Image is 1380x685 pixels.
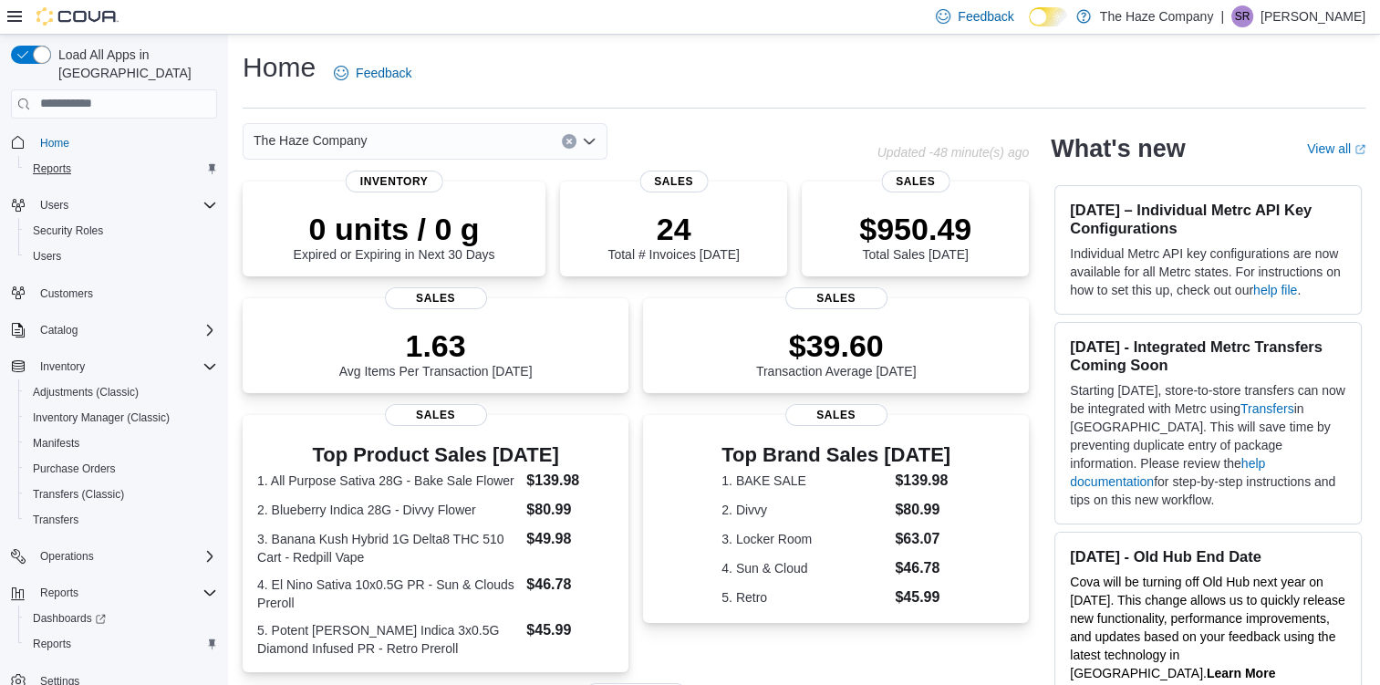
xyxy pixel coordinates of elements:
a: Purchase Orders [26,458,123,480]
a: Transfers [26,509,86,531]
p: The Haze Company [1100,5,1214,27]
a: Reports [26,633,78,655]
h3: [DATE] - Old Hub End Date [1070,547,1346,566]
div: Avg Items Per Transaction [DATE] [339,327,533,379]
dd: $46.78 [526,574,614,596]
a: Transfers (Classic) [26,483,131,505]
button: Adjustments (Classic) [18,379,224,405]
span: Inventory [346,171,443,192]
dt: 5. Potent [PERSON_NAME] Indica 3x0.5G Diamond Infused PR - Retro Preroll [257,621,519,658]
dt: 1. All Purpose Sativa 28G - Bake Sale Flower [257,472,519,490]
button: Operations [33,545,101,567]
a: Customers [33,283,100,305]
div: Total # Invoices [DATE] [607,211,739,262]
dt: 2. Blueberry Indica 28G - Divvy Flower [257,501,519,519]
span: Catalog [40,323,78,337]
a: Adjustments (Classic) [26,381,146,403]
span: Users [33,194,217,216]
p: $950.49 [859,211,971,247]
button: Purchase Orders [18,456,224,482]
p: 1.63 [339,327,533,364]
span: Sales [385,287,487,309]
span: Operations [33,545,217,567]
a: Manifests [26,432,87,454]
a: View allExternal link [1307,141,1365,156]
dt: 3. Locker Room [721,530,887,548]
span: Load All Apps in [GEOGRAPHIC_DATA] [51,46,217,82]
span: Sales [785,404,887,426]
div: Transaction Average [DATE] [756,327,917,379]
span: Home [40,136,69,150]
span: Inventory [33,356,217,378]
span: Inventory Manager (Classic) [33,410,170,425]
dd: $80.99 [895,499,950,521]
dd: $63.07 [895,528,950,550]
dt: 4. El Nino Sativa 10x0.5G PR - Sun & Clouds Preroll [257,576,519,612]
p: [PERSON_NAME] [1261,5,1365,27]
button: Manifests [18,431,224,456]
span: Reports [33,637,71,651]
span: Users [26,245,217,267]
dd: $80.99 [526,499,614,521]
div: Shay Richards [1231,5,1253,27]
button: Inventory [4,354,224,379]
a: Users [26,245,68,267]
a: Transfers [1240,401,1294,416]
p: Starting [DATE], store-to-store transfers can now be integrated with Metrc using in [GEOGRAPHIC_D... [1070,381,1346,509]
button: Transfers [18,507,224,533]
button: Security Roles [18,218,224,244]
span: SR [1235,5,1250,27]
h1: Home [243,49,316,86]
h3: [DATE] – Individual Metrc API Key Configurations [1070,201,1346,237]
button: Reports [18,631,224,657]
p: $39.60 [756,327,917,364]
h3: Top Product Sales [DATE] [257,444,614,466]
dt: 1. BAKE SALE [721,472,887,490]
h3: [DATE] - Integrated Metrc Transfers Coming Soon [1070,337,1346,374]
div: Total Sales [DATE] [859,211,971,262]
button: Reports [4,580,224,606]
button: Open list of options [582,134,597,149]
p: Updated -48 minute(s) ago [877,145,1030,160]
a: Dashboards [18,606,224,631]
span: Adjustments (Classic) [26,381,217,403]
p: Individual Metrc API key configurations are now available for all Metrc states. For instructions ... [1070,244,1346,299]
span: Home [33,131,217,154]
dt: 4. Sun & Cloud [721,559,887,577]
button: Catalog [33,319,85,341]
span: Reports [40,586,78,600]
span: Sales [785,287,887,309]
button: Customers [4,280,224,306]
a: Security Roles [26,220,110,242]
dd: $45.99 [895,586,950,608]
a: help file [1253,283,1297,297]
span: Sales [639,171,708,192]
p: 0 units / 0 g [294,211,495,247]
a: help documentation [1070,456,1265,489]
span: Feedback [958,7,1013,26]
a: Home [33,132,77,154]
button: Users [4,192,224,218]
span: Transfers [33,513,78,527]
div: Expired or Expiring in Next 30 Days [294,211,495,262]
span: Users [33,249,61,264]
span: Dashboards [26,607,217,629]
span: Operations [40,549,94,564]
svg: External link [1354,144,1365,155]
span: Reports [33,161,71,176]
button: Home [4,130,224,156]
input: Dark Mode [1029,7,1067,26]
span: Transfers (Classic) [26,483,217,505]
dd: $139.98 [895,470,950,492]
span: Feedback [356,64,411,82]
span: Inventory [40,359,85,374]
span: Sales [881,171,949,192]
span: Customers [40,286,93,301]
a: Learn More [1207,666,1275,680]
a: Inventory Manager (Classic) [26,407,177,429]
span: Purchase Orders [33,462,116,476]
dt: 3. Banana Kush Hybrid 1G Delta8 THC 510 Cart - Redpill Vape [257,530,519,566]
span: Reports [26,158,217,180]
span: Cova will be turning off Old Hub next year on [DATE]. This change allows us to quickly release ne... [1070,575,1344,680]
